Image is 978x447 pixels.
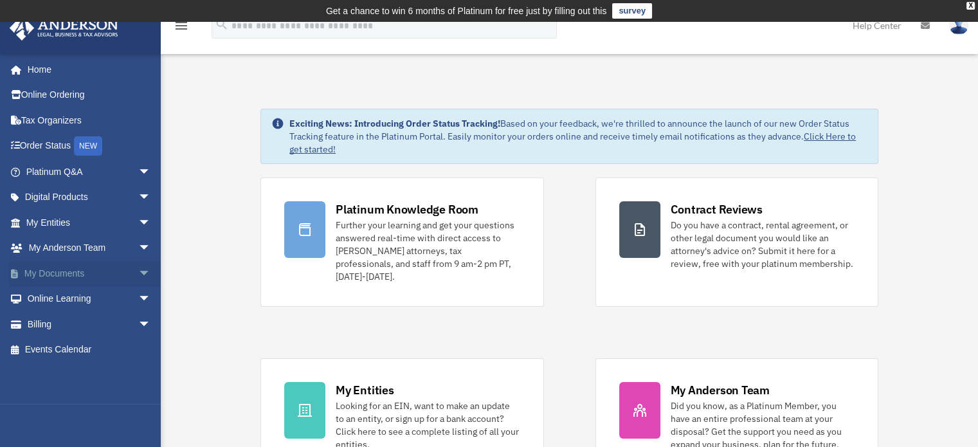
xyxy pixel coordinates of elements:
div: Further your learning and get your questions answered real-time with direct access to [PERSON_NAM... [336,219,520,283]
div: Get a chance to win 6 months of Platinum for free just by filling out this [326,3,607,19]
a: My Entitiesarrow_drop_down [9,210,170,235]
span: arrow_drop_down [138,311,164,338]
a: menu [174,23,189,33]
i: menu [174,18,189,33]
a: Digital Productsarrow_drop_down [9,185,170,210]
a: Online Learningarrow_drop_down [9,286,170,312]
a: survey [612,3,652,19]
a: Online Ordering [9,82,170,108]
span: arrow_drop_down [138,210,164,236]
i: search [215,17,229,32]
div: Based on your feedback, we're thrilled to announce the launch of our new Order Status Tracking fe... [289,117,867,156]
span: arrow_drop_down [138,286,164,313]
a: Home [9,57,164,82]
a: Contract Reviews Do you have a contract, rental agreement, or other legal document you would like... [595,178,878,307]
a: Events Calendar [9,337,170,363]
span: arrow_drop_down [138,260,164,287]
div: Contract Reviews [671,201,763,217]
a: Platinum Knowledge Room Further your learning and get your questions answered real-time with dire... [260,178,543,307]
a: Order StatusNEW [9,133,170,160]
div: My Anderson Team [671,382,770,398]
strong: Exciting News: Introducing Order Status Tracking! [289,118,500,129]
div: NEW [74,136,102,156]
span: arrow_drop_down [138,159,164,185]
a: My Documentsarrow_drop_down [9,260,170,286]
div: My Entities [336,382,394,398]
a: Billingarrow_drop_down [9,311,170,337]
div: Platinum Knowledge Room [336,201,478,217]
div: Do you have a contract, rental agreement, or other legal document you would like an attorney's ad... [671,219,855,270]
a: Platinum Q&Aarrow_drop_down [9,159,170,185]
a: Click Here to get started! [289,131,856,155]
img: Anderson Advisors Platinum Portal [6,15,122,41]
img: User Pic [949,16,968,35]
a: Tax Organizers [9,107,170,133]
div: close [966,2,975,10]
span: arrow_drop_down [138,185,164,211]
a: My Anderson Teamarrow_drop_down [9,235,170,261]
span: arrow_drop_down [138,235,164,262]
